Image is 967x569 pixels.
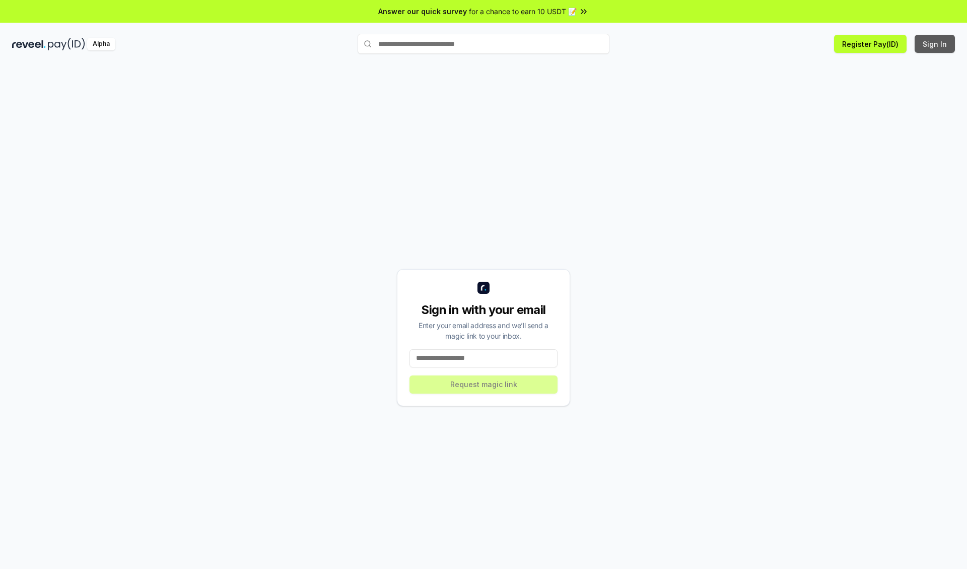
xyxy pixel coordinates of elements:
[87,38,115,50] div: Alpha
[12,38,46,50] img: reveel_dark
[378,6,467,17] span: Answer our quick survey
[409,302,558,318] div: Sign in with your email
[469,6,577,17] span: for a chance to earn 10 USDT 📝
[409,320,558,341] div: Enter your email address and we’ll send a magic link to your inbox.
[834,35,907,53] button: Register Pay(ID)
[477,282,490,294] img: logo_small
[915,35,955,53] button: Sign In
[48,38,85,50] img: pay_id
